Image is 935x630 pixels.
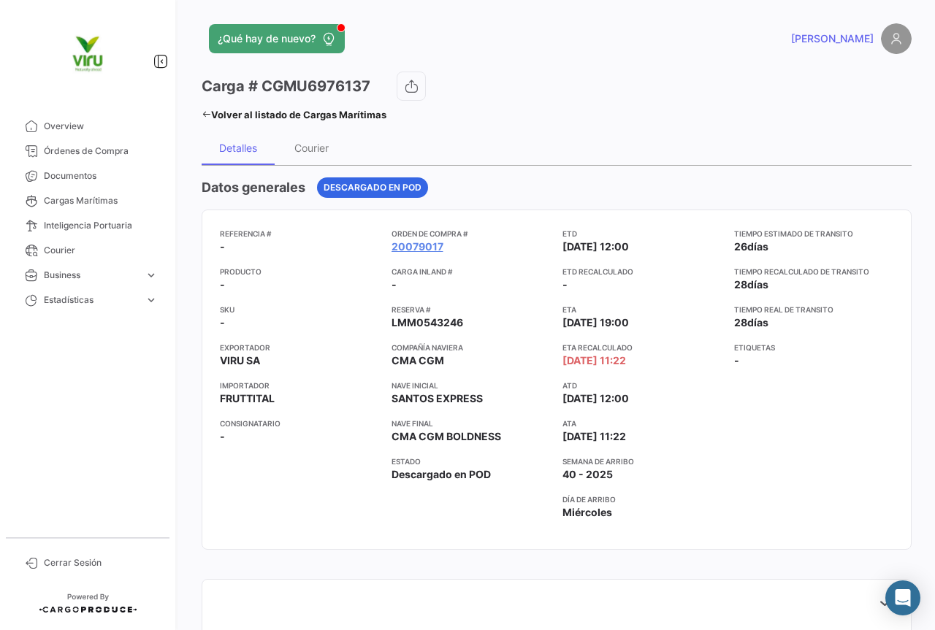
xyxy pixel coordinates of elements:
span: - [220,239,225,254]
span: [DATE] 19:00 [562,315,629,330]
span: expand_more [145,269,158,282]
img: viru.png [51,18,124,91]
div: Detalles [219,142,257,154]
span: [DATE] 12:00 [562,391,629,406]
app-card-info-title: ATD [562,380,722,391]
span: 26 [734,240,747,253]
span: Descargado en POD [392,467,491,482]
span: expand_more [145,293,158,307]
app-card-info-title: Tiempo real de transito [734,304,894,315]
app-card-info-title: Carga inland # [392,266,552,277]
span: Inteligencia Portuaria [44,219,158,232]
app-card-info-title: SKU [220,304,380,315]
span: Cerrar Sesión [44,556,158,569]
a: Cargas Marítimas [12,188,164,213]
span: [DATE] 11:22 [562,353,626,368]
span: Descargado en POD [324,181,421,194]
a: Courier [12,238,164,263]
app-card-info-title: Referencia # [220,228,380,239]
app-card-info-title: Estado [392,456,552,467]
app-card-info-title: Etiquetas [734,342,894,353]
a: Órdenes de Compra [12,139,164,164]
span: CMA CGM BOLDNESS [392,429,501,444]
span: CMA CGM [392,353,444,368]
span: - [220,315,225,330]
a: Inteligencia Portuaria [12,213,164,238]
span: 28 [734,278,747,291]
app-card-info-title: Semana de Arribo [562,456,722,467]
div: Courier [294,142,329,154]
app-card-info-title: Nave inicial [392,380,552,391]
span: LMM0543246 [392,315,463,330]
app-card-info-title: ATA [562,418,722,429]
span: SANTOS EXPRESS [392,391,483,406]
img: placeholder-user.png [881,23,912,54]
app-card-info-title: Exportador [220,342,380,353]
app-card-info-title: Orden de Compra # [392,228,552,239]
app-card-info-title: Reserva # [392,304,552,315]
span: días [747,278,768,291]
span: Business [44,269,139,282]
span: Miércoles [562,505,612,520]
span: [DATE] 12:00 [562,239,629,254]
a: 20079017 [392,239,443,254]
span: - [220,429,225,444]
span: Estadísticas [44,293,139,307]
span: [DATE] 11:22 [562,429,626,444]
span: ¿Qué hay de nuevo? [218,31,316,46]
span: - [734,353,739,368]
span: Overview [44,120,158,133]
h4: Datos generales [202,177,305,198]
app-card-info-title: Importador [220,380,380,391]
app-card-info-title: Nave final [392,418,552,429]
app-card-info-title: Compañía naviera [392,342,552,353]
app-card-info-title: Producto [220,266,380,277]
h3: Carga # CGMU6976137 [202,76,370,96]
span: Documentos [44,169,158,183]
span: FRUTTITAL [220,391,275,406]
app-card-info-title: Consignatario [220,418,380,429]
span: - [220,277,225,292]
span: VIRU SA [220,353,260,368]
a: Volver al listado de Cargas Marítimas [202,104,386,125]
span: [PERSON_NAME] [791,31,874,46]
span: - [392,277,397,292]
span: Órdenes de Compra [44,145,158,158]
app-card-info-title: Día de Arribo [562,493,722,505]
app-card-info-title: ETA [562,304,722,315]
div: Abrir Intercom Messenger [885,580,920,615]
app-card-info-title: Tiempo estimado de transito [734,228,894,239]
span: Courier [44,244,158,257]
app-card-info-title: ETA Recalculado [562,342,722,353]
a: Overview [12,114,164,139]
a: Documentos [12,164,164,188]
span: - [562,278,568,291]
app-card-info-title: Tiempo recalculado de transito [734,266,894,277]
button: ¿Qué hay de nuevo? [209,24,345,53]
span: 40 - 2025 [562,467,613,482]
app-card-info-title: ETD Recalculado [562,266,722,277]
span: días [747,316,768,329]
span: días [747,240,768,253]
span: 28 [734,316,747,329]
app-card-info-title: ETD [562,228,722,239]
span: Cargas Marítimas [44,194,158,207]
